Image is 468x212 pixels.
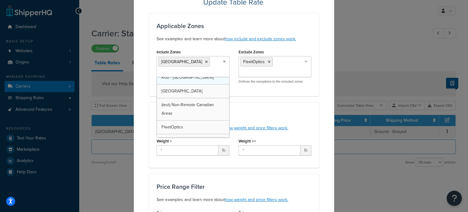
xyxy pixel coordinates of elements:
h3: Price Range Filter [157,183,311,190]
a: FleetOptics [157,120,229,134]
a: (test) Non-Remote Canadian Areas [157,98,229,120]
p: Defines the exceptions to the included zones [239,79,311,84]
span: FleetOptics [161,124,183,130]
h3: Weight Range Filter [157,112,311,118]
a: Rob - [GEOGRAPHIC_DATA] [157,71,229,84]
label: Include Zones [157,50,181,54]
span: FleetOptics [243,59,265,65]
p: See examples and learn more about [157,124,311,132]
a: [GEOGRAPHIC_DATA] [157,84,229,98]
span: (test) Non-Remote Canadian Areas [161,102,214,117]
p: See examples and learn more about [157,35,311,43]
a: how weight and price filters work. [225,196,288,203]
span: lb [218,145,229,156]
h3: Applicable Zones [157,23,311,29]
span: [GEOGRAPHIC_DATA] [161,59,202,65]
a: how include and exclude zones work. [225,36,296,42]
span: [GEOGRAPHIC_DATA] [161,88,202,94]
a: how weight and price filters work. [225,125,288,131]
label: Exclude Zones [239,50,264,54]
span: lb [300,145,311,156]
p: See examples and learn more about [157,196,311,203]
label: Weight <= [239,139,256,143]
label: Weight > [157,139,172,143]
span: Rob - [GEOGRAPHIC_DATA] [161,74,214,81]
